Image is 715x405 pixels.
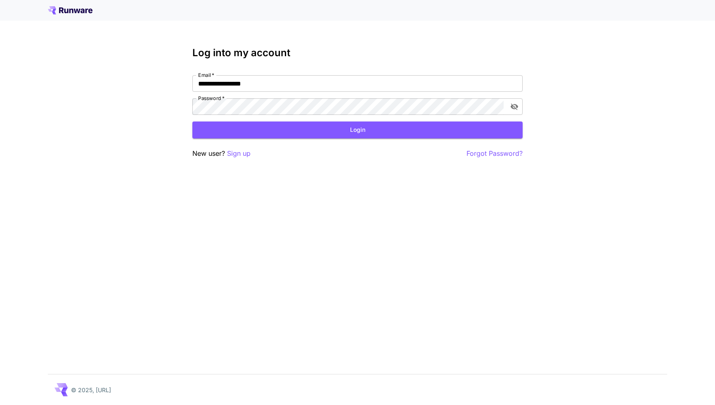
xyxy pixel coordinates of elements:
p: New user? [192,148,251,159]
label: Email [198,71,214,79]
label: Password [198,95,225,102]
button: Forgot Password? [466,148,523,159]
button: Login [192,121,523,138]
h3: Log into my account [192,47,523,59]
p: © 2025, [URL] [71,386,111,394]
button: Sign up [227,148,251,159]
button: toggle password visibility [507,99,522,114]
